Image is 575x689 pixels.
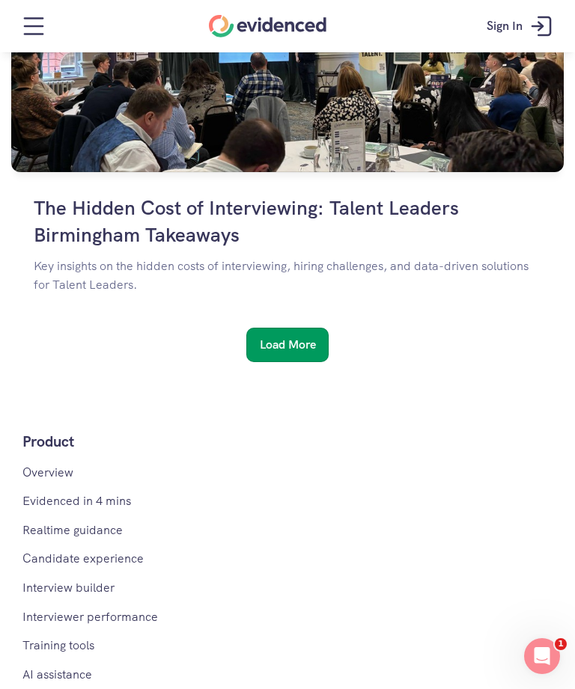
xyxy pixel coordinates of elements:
[22,580,115,595] a: Interview builder
[22,429,553,453] p: Product
[260,335,316,355] h6: Load More
[22,667,92,682] a: AI assistance
[209,15,326,37] a: Home
[475,4,568,49] a: Sign In
[487,16,523,36] p: Sign In
[22,609,158,625] a: Interviewer performance
[555,638,567,650] span: 1
[22,637,94,653] a: Training tools
[34,195,541,249] h4: The Hidden Cost of Interviewing: Talent Leaders Birmingham Takeaways
[34,256,541,294] p: Key insights on the hidden costs of interviewing, hiring challenges, and data-driven solutions fo...
[22,465,73,480] a: Overview
[524,638,560,674] iframe: Intercom live chat
[22,493,131,509] a: Evidenced in 4 mins
[22,551,144,566] a: Candidate experience
[22,522,123,538] a: Realtime guidance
